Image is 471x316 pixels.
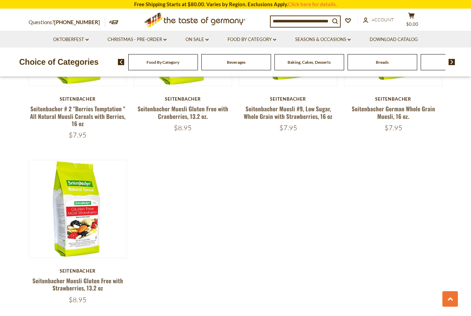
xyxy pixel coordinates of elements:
a: Christmas - PRE-ORDER [108,36,167,43]
div: Seitenbacher [344,96,442,102]
a: Click here for details. [288,1,337,7]
button: $0.00 [401,12,422,30]
img: next arrow [449,59,455,65]
div: Seitenbacher [29,268,127,274]
span: $7.95 [279,123,297,132]
span: $8.95 [69,295,87,304]
a: Food By Category [147,60,179,65]
a: Oktoberfest [53,36,89,43]
p: Questions? [29,18,105,27]
a: Download Catalog [370,36,418,43]
a: [PHONE_NUMBER] [54,19,100,25]
a: Seitenbacher Muesli Gluten Free with Cranberries, 13.2 oz. [138,104,228,120]
a: Baking, Cakes, Desserts [288,60,331,65]
a: Breads [376,60,389,65]
img: Seitenbacher Muesli Gluten Free with Strawberries, 13.2 oz [29,160,127,258]
a: Seitenbacher # 2 "Berries Temptation " All Natural Muesli Cereals with Berries, 16 oz [30,104,126,128]
div: Seitenbacher [29,96,127,102]
div: Seitenbacher [134,96,232,102]
span: $7.95 [384,123,402,132]
a: On Sale [186,36,209,43]
div: Seitenbacher [239,96,337,102]
span: $0.00 [406,21,418,27]
a: Seasons & Occasions [295,36,351,43]
span: $8.95 [174,123,192,132]
a: Beverages [227,60,245,65]
a: Seitenbacher Muesli Gluten Free with Strawberries, 13.2 oz [32,276,123,292]
span: Account [372,17,394,22]
img: previous arrow [118,59,124,65]
a: Seitenbacher Muesli #9, Low Sugar, Whole Grain with Strawberries, 16 oz [244,104,332,120]
span: $7.95 [69,131,87,139]
a: Account [363,16,394,24]
a: Seitenbacher German Whole Grain Muesli, 16 oz. [352,104,435,120]
a: Food By Category [228,36,276,43]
